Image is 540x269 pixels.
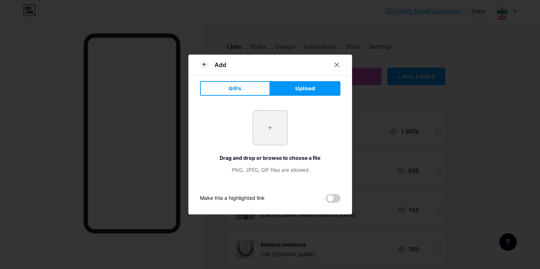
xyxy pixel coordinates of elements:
div: Add [215,60,226,69]
span: Upload [295,85,315,92]
div: Drag and drop or browse to choose a file [200,154,340,162]
button: GIFs [200,81,270,96]
span: GIFs [229,85,241,92]
div: PNG, JPEG, GIF files are allowed [200,166,340,174]
div: Make this a highlighted link [200,194,265,203]
button: Upload [270,81,340,96]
